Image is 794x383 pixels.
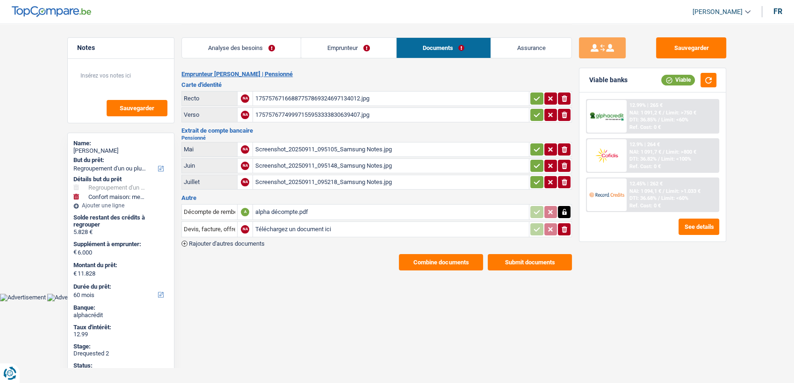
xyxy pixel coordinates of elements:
h3: Carte d'identité [181,82,572,88]
span: Rajouter d'autres documents [189,241,265,247]
span: Limit: >800 € [666,149,696,155]
span: / [658,117,660,123]
div: Ref. Cost: 0 € [629,124,661,130]
span: / [658,195,660,201]
div: 17575767166887757869324697134012.jpg [255,92,527,106]
button: See details [679,219,719,235]
div: NA [241,94,249,103]
button: Rajouter d'autres documents [181,241,265,247]
div: 17575767749997155953333830639407.jpg [255,108,527,122]
div: Name: [73,140,168,147]
button: Submit documents [488,254,572,270]
div: NA [241,162,249,170]
img: Record Credits [589,186,624,203]
span: Limit: <100% [661,156,691,162]
span: Limit: <60% [661,195,688,201]
div: Drequested 2 [73,350,168,357]
img: TopCompare Logo [12,6,91,17]
div: NA [241,145,249,154]
div: Juillet [184,178,235,185]
div: A [241,208,249,216]
div: Viable [661,75,695,85]
img: AlphaCredit [589,111,624,122]
span: € [73,270,77,277]
div: Juin [184,162,235,169]
span: / [663,149,664,155]
span: NAI: 1 091,2 € [629,110,661,116]
div: Ref. Cost: 0 € [629,203,661,209]
a: Assurance [491,38,571,58]
button: Combine documents [399,254,483,270]
div: fr [773,7,782,16]
div: Solde restant des crédits à regrouper [73,214,168,228]
div: Taux d'intérêt: [73,324,168,331]
div: 5.828 € [73,228,168,236]
span: NAI: 1 094,1 € [629,188,661,194]
span: Limit: <60% [661,117,688,123]
div: 12.9% | 264 € [629,142,660,148]
div: Ajouter une ligne [73,202,168,209]
img: Cofidis [589,147,624,164]
div: 12.99% | 265 € [629,102,663,108]
div: [PERSON_NAME] [73,147,168,155]
span: DTI: 36.68% [629,195,657,201]
label: Durée du prêt: [73,283,166,291]
div: Status: [73,362,168,369]
div: Détails but du prêt [73,176,168,183]
div: NA [241,178,249,186]
span: DTI: 36.85% [629,117,657,123]
button: Sauvegarder [656,37,726,58]
div: Mai [184,146,235,153]
div: NA [241,225,249,234]
div: Recto [184,95,235,102]
span: DTI: 36.82% [629,156,657,162]
div: Screenshot_20250911_095218_Samsung Notes.jpg [255,175,527,189]
button: Sauvegarder [107,100,167,116]
span: Sauvegarder [120,105,154,111]
a: Emprunteur [301,38,396,58]
span: / [663,188,664,194]
span: / [658,156,660,162]
a: Documents [397,38,491,58]
span: / [663,110,664,116]
div: alpha décompte.pdf [255,205,527,219]
h2: Emprunteur [PERSON_NAME] | Pensionné [181,71,572,78]
div: Stage: [73,343,168,350]
div: alphacrédit [73,312,168,319]
span: € [73,248,77,256]
h2: Pensionné [181,135,572,141]
span: Limit: >750 € [666,110,696,116]
label: Supplément à emprunter: [73,241,166,248]
div: Ref. Cost: 0 € [629,163,661,170]
div: Verso [184,111,235,118]
a: [PERSON_NAME] [685,4,751,20]
div: NA [241,111,249,119]
h3: Autre [181,195,572,201]
a: Analyse des besoins [182,38,301,58]
div: 12.99 [73,331,168,338]
img: Advertisement [47,294,93,301]
div: 12.45% | 262 € [629,181,663,187]
h5: Notes [77,44,165,52]
div: Screenshot_20250911_095148_Samsung Notes.jpg [255,159,527,173]
span: NAI: 1 091,7 € [629,149,661,155]
label: Montant du prêt: [73,262,166,269]
span: Limit: >1.033 € [666,188,700,194]
div: Banque: [73,304,168,312]
h3: Extrait de compte bancaire [181,128,572,134]
div: Viable banks [589,76,627,84]
label: But du prêt: [73,156,166,164]
span: [PERSON_NAME] [693,8,743,16]
div: Screenshot_20250911_095105_Samsung Notes.jpg [255,142,527,156]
